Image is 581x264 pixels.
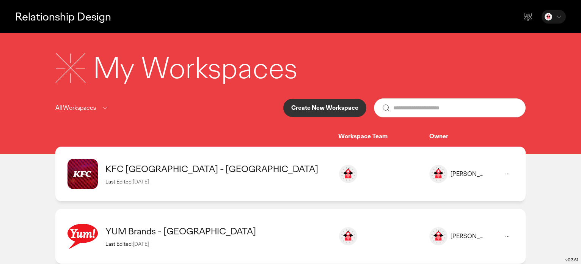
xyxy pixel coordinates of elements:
[68,159,98,189] img: image
[429,227,448,245] img: image
[133,178,149,185] span: [DATE]
[133,240,149,247] span: [DATE]
[451,170,486,178] div: [PERSON_NAME]
[68,221,98,251] img: image
[429,165,448,183] img: image
[283,99,366,117] button: Create New Workspace
[429,133,513,141] div: Owner
[338,133,429,141] div: Workspace Team
[339,165,357,183] img: soundarrajan.sn@verticurl.com
[291,105,358,111] p: Create New Workspace
[105,163,331,175] div: KFC South Africa - South Africa
[105,225,331,237] div: YUM Brands - South Africa
[451,232,486,240] div: [PERSON_NAME]
[545,13,552,21] img: Soundarrajan S N
[15,9,111,24] p: Relationship Design
[55,103,96,113] p: All Workspaces
[519,8,537,26] div: Send feedback
[339,227,357,245] img: soundarrajan.sn@verticurl.com
[105,240,331,247] div: Last Edited:
[93,48,297,88] div: My Workspaces
[105,178,331,185] div: Last Edited:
